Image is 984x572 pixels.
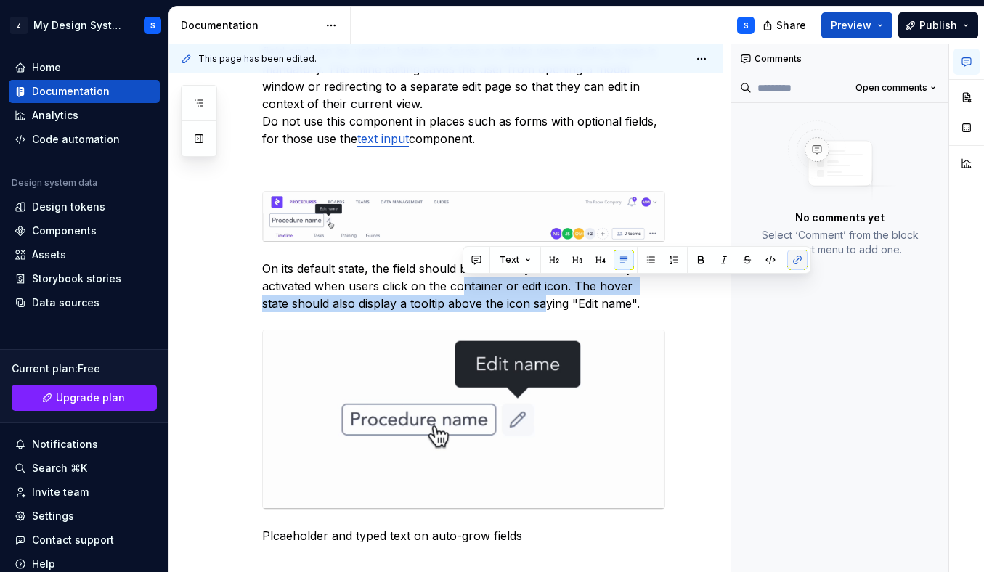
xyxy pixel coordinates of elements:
[9,56,160,79] a: Home
[12,177,97,189] div: Design system data
[9,433,160,456] button: Notifications
[32,509,74,523] div: Settings
[731,44,948,73] div: Comments
[749,228,931,257] p: Select ‘Comment’ from the block context menu to add one.
[919,18,957,33] span: Publish
[795,211,885,225] p: No comments yet
[32,437,98,452] div: Notifications
[898,12,978,38] button: Publish
[198,53,317,65] span: This page has been edited.
[821,12,892,38] button: Preview
[357,131,409,146] a: text input
[9,528,160,552] button: Contact support
[32,533,114,547] div: Contact support
[9,504,160,528] a: Settings
[3,9,166,41] button: ZMy Design SystemS
[10,17,28,34] div: Z
[9,80,160,103] a: Documentation
[9,291,160,314] a: Data sources
[32,271,121,286] div: Storybook stories
[32,485,89,499] div: Invite team
[9,219,160,242] a: Components
[32,295,99,310] div: Data sources
[32,60,61,75] div: Home
[12,361,157,376] div: Current plan : Free
[263,330,664,509] img: 3203cc50-7ede-47f1-994f-52b5cddaf87a.gif
[849,78,943,98] button: Open comments
[32,461,87,475] div: Search ⌘K
[32,248,66,262] div: Assets
[9,243,160,266] a: Assets
[9,128,160,151] a: Code automation
[500,254,519,266] span: Text
[150,20,155,31] div: S
[32,84,110,99] div: Documentation
[12,385,157,411] a: Upgrade plan
[32,200,105,214] div: Design tokens
[262,527,665,544] p: Plcaeholder and typed text on auto-grow fields
[831,18,871,33] span: Preview
[855,82,927,94] span: Open comments
[32,224,97,238] div: Components
[32,108,78,123] div: Analytics
[744,20,749,31] div: S
[32,132,120,147] div: Code automation
[755,12,816,38] button: Share
[262,260,665,312] p: On its default state, the field should be read-only and it should only be activated when users cl...
[9,267,160,290] a: Storybook stories
[263,192,664,242] img: 0838a5d5-1093-4ea6-9811-96047d6039a0.gif
[9,104,160,127] a: Analytics
[181,18,318,33] div: Documentation
[493,250,537,270] button: Text
[56,391,125,405] span: Upgrade plan
[9,481,160,504] a: Invite team
[776,18,806,33] span: Share
[32,557,55,571] div: Help
[9,457,160,480] button: Search ⌘K
[9,195,160,218] a: Design tokens
[33,18,126,33] div: My Design System
[262,25,665,147] p: Auto-grow fields should be used for small inline text edits in a specific field and can be used i...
